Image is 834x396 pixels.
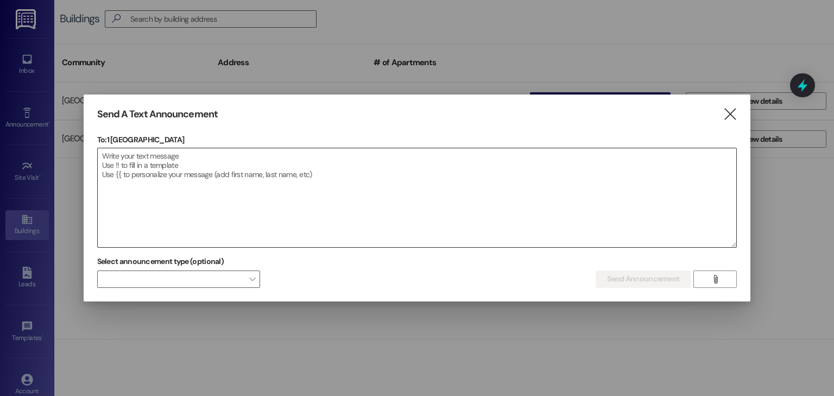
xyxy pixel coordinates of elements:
button: Send Announcement [596,271,691,288]
h3: Send A Text Announcement [97,108,218,121]
span: Send Announcement [607,273,679,285]
i:  [711,275,719,284]
i:  [723,109,737,120]
label: Select announcement type (optional) [97,253,224,270]
p: To: 1 [GEOGRAPHIC_DATA] [97,134,737,145]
